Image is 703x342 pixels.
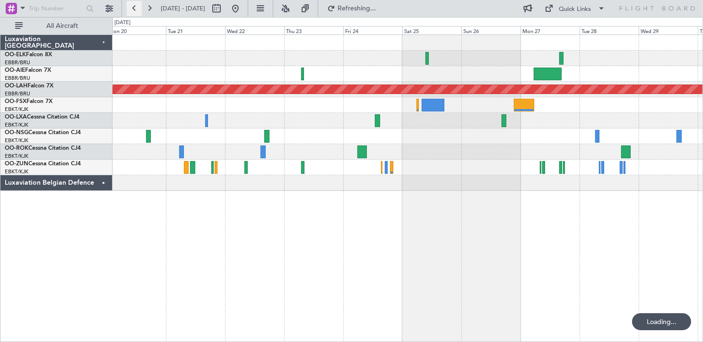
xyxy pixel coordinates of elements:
div: Mon 27 [521,26,580,34]
a: EBKT/KJK [5,106,28,113]
div: Fri 24 [343,26,402,34]
input: Trip Number [29,1,83,16]
span: OO-NSG [5,130,28,136]
a: OO-NSGCessna Citation CJ4 [5,130,81,136]
a: OO-FSXFalcon 7X [5,99,52,104]
a: OO-LXACessna Citation CJ4 [5,114,79,120]
div: Wed 22 [225,26,284,34]
span: OO-AIE [5,68,25,73]
div: Tue 21 [166,26,225,34]
a: EBBR/BRU [5,90,30,97]
button: All Aircraft [10,18,103,34]
button: Refreshing... [323,1,380,16]
span: OO-FSX [5,99,26,104]
span: Refreshing... [337,5,377,12]
div: Quick Links [559,5,591,14]
a: EBKT/KJK [5,121,28,128]
div: Thu 23 [284,26,343,34]
button: Quick Links [540,1,610,16]
div: Sat 25 [402,26,461,34]
a: EBKT/KJK [5,153,28,160]
a: OO-ZUNCessna Citation CJ4 [5,161,81,167]
a: EBKT/KJK [5,168,28,175]
div: Tue 28 [580,26,639,34]
a: OO-ROKCessna Citation CJ4 [5,145,81,151]
div: Mon 20 [107,26,166,34]
span: OO-ROK [5,145,28,151]
span: All Aircraft [25,23,100,29]
span: OO-LAH [5,83,27,89]
div: Loading... [632,313,691,330]
span: OO-ZUN [5,161,28,167]
span: [DATE] - [DATE] [161,4,205,13]
a: EBBR/BRU [5,75,30,82]
a: OO-AIEFalcon 7X [5,68,51,73]
a: EBKT/KJK [5,137,28,144]
a: OO-ELKFalcon 8X [5,52,52,58]
span: OO-ELK [5,52,26,58]
div: Wed 29 [639,26,698,34]
div: [DATE] [114,19,130,27]
div: Sun 26 [461,26,521,34]
a: EBBR/BRU [5,59,30,66]
a: OO-LAHFalcon 7X [5,83,53,89]
span: OO-LXA [5,114,27,120]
